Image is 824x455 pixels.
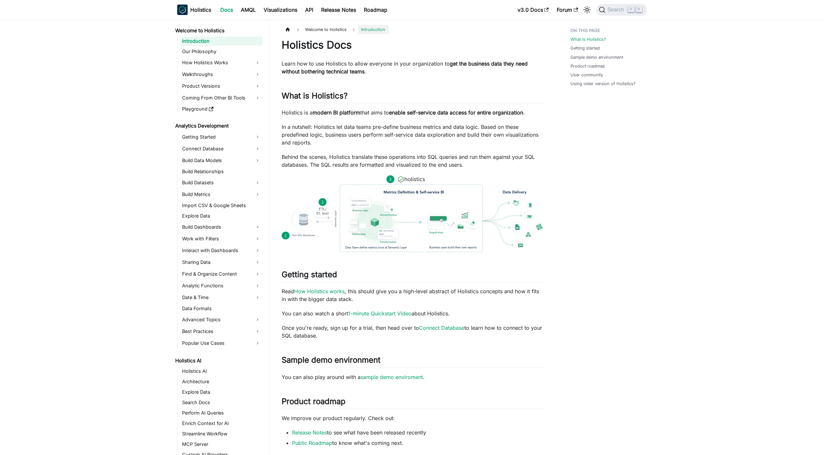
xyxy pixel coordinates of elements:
[180,326,263,337] a: Best Practices
[292,439,544,447] li: to know what's coming next.
[180,81,263,91] a: Product Versions
[282,414,544,422] p: We improve our product regularly. Check out:
[282,109,544,116] p: Holistics is a that aims to .
[282,91,544,103] h2: What is Holistics?
[180,387,263,397] a: Explore Data
[419,325,464,331] a: Connect Database
[348,310,412,317] a: 1-minute Quickstart Video
[282,25,544,34] nav: Breadcrumbs
[171,20,269,455] nav: Docs sidebar
[180,93,263,103] a: Coming From Other BI Tools
[180,47,263,56] a: Our Philosophy
[317,5,360,15] a: Release Notes
[180,338,263,348] a: Popular Use Cases
[514,5,553,15] a: v3.0 Docs
[313,109,360,116] strong: modern BI platform
[282,153,544,169] p: Behind the scenes, Holistics translate these operations into SQL queries and run them against you...
[294,288,345,295] a: How Holistics works
[180,104,263,114] a: Playground
[180,132,263,142] a: Getting Started
[216,5,237,15] a: Docs
[282,270,544,282] h2: Getting started
[180,211,263,220] a: Explore Data
[180,245,263,256] a: Interact with Dashboards
[180,281,263,291] a: Analytic Functions
[180,314,263,325] a: Advanced Topics
[173,26,263,35] a: Welcome to Holistics
[180,292,263,303] a: Date & Time
[180,144,263,154] a: Connect Database
[180,222,263,232] a: Build Dashboards
[180,419,263,428] a: Enrich Context for AI
[596,4,647,16] button: Search (Command+K)
[282,25,294,34] a: Home page
[190,6,211,14] b: Holistics
[282,38,544,52] h1: Holistics Docs
[301,5,317,15] a: API
[282,60,544,75] p: Learn how to use Holistics to allow everyone in your organization to .
[177,5,188,15] img: Holistics
[180,155,263,166] a: Build Data Models
[282,287,544,303] p: Read , this should give you a high-level abstract of Holistics concepts and how it fits in with t...
[389,109,523,116] strong: enable self-service data access for entire organization
[605,7,628,13] span: Search
[177,5,211,15] a: HolisticsHolistics
[180,429,263,438] a: Streamline Workflow
[180,398,263,407] a: Search Docs
[180,201,263,210] a: Import CSV & Google Sheets
[282,175,544,252] img: How Holistics fits in your Data Stack
[570,63,605,69] a: Product roadmap
[302,25,350,34] span: Welcome to Holistics
[180,367,263,376] a: Holistics AI
[570,45,600,51] a: Getting started
[180,408,263,417] a: Perform AI Queries
[173,356,263,365] a: Holistics AI
[553,5,582,15] a: Forum
[282,123,544,146] p: In a nutshell: Holistics let data teams pre-define business metrics and data logic. Based on thes...
[180,37,263,46] a: Introduction
[180,69,263,80] a: Walkthroughs
[180,57,263,68] a: How Holistics Works
[180,177,263,188] a: Build Datasets
[360,5,391,15] a: Roadmap
[292,440,332,446] a: Public Roadmap
[180,440,263,449] a: MCP Server
[180,189,263,200] a: Build Metrics
[636,7,642,12] kbd: K
[180,377,263,386] a: Architecture
[282,310,544,317] p: You can also watch a short about Holistics.
[282,324,544,340] p: Once you're ready, sign up for a trial, then head over to to learn how to connect to your SQL dat...
[582,5,592,15] button: Switch between dark and light mode (currently light mode)
[282,355,544,368] h2: Sample demo environment
[260,5,301,15] a: Visualizations
[180,234,263,244] a: Work with Filters
[282,373,544,381] p: You can also play around with a .
[570,36,606,42] a: What is Holistics?
[570,54,623,60] a: Sample demo environment
[292,429,544,436] li: to see what have been released recently
[180,269,263,279] a: Find & Organize Content
[180,304,263,313] a: Data Formats
[358,25,388,34] span: Introduction
[570,81,636,87] a: Using older version of Holistics?
[628,7,634,12] kbd: ⌘
[180,167,263,176] a: Build Relationships
[173,121,263,130] a: Analytics Development
[292,429,327,436] a: Release Notes
[237,5,260,15] a: AMQL
[361,374,423,380] a: sample demo enviroment
[570,72,603,78] a: User community
[180,257,263,267] a: Sharing Data
[282,397,544,409] h2: Product roadmap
